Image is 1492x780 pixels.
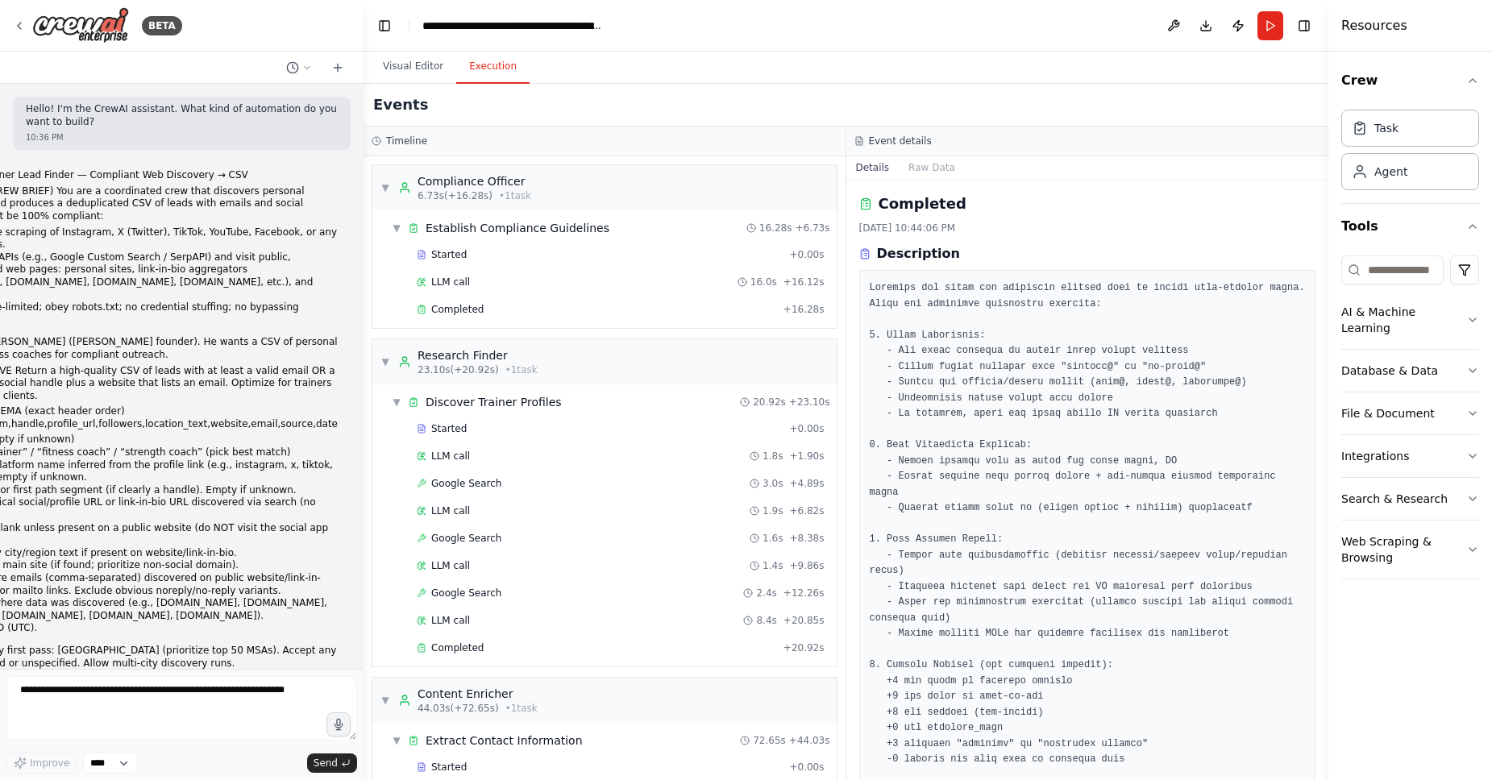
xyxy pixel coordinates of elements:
[1374,164,1407,180] div: Agent
[325,58,351,77] button: Start a new chat
[789,450,824,463] span: + 1.90s
[418,347,538,363] div: Research Finder
[1341,291,1479,349] button: AI & Machine Learning
[877,244,960,263] h3: Description
[418,686,538,702] div: Content Enricher
[869,135,932,147] h3: Event details
[32,7,129,44] img: Logo
[456,50,530,84] button: Execution
[373,93,428,116] h2: Events
[392,222,401,234] span: ▼
[431,532,501,545] span: Google Search
[759,222,792,234] span: 16.28s
[859,222,1316,234] div: [DATE] 10:44:06 PM
[431,641,484,654] span: Completed
[899,156,965,179] button: Raw Data
[879,193,966,215] h2: Completed
[753,734,786,747] span: 72.65s
[789,248,824,261] span: + 0.00s
[1374,120,1398,136] div: Task
[26,103,338,128] p: Hello! I'm the CrewAI assistant. What kind of automation do you want to build?
[431,559,470,572] span: LLM call
[1341,204,1479,249] button: Tools
[783,587,825,600] span: + 12.26s
[431,450,470,463] span: LLM call
[783,641,825,654] span: + 20.92s
[1341,392,1479,434] button: File & Document
[763,477,783,490] span: 3.0s
[6,753,77,774] button: Improve
[30,757,69,770] span: Improve
[373,15,396,37] button: Hide left sidebar
[380,181,390,194] span: ▼
[505,363,538,376] span: • 1 task
[789,422,824,435] span: + 0.00s
[763,559,783,572] span: 1.4s
[431,587,501,600] span: Google Search
[307,753,357,773] button: Send
[756,614,776,627] span: 8.4s
[750,276,777,288] span: 16.0s
[426,732,583,749] div: Extract Contact Information
[789,477,824,490] span: + 4.89s
[418,702,499,715] span: 44.03s (+72.65s)
[783,614,825,627] span: + 20.85s
[386,135,427,147] h3: Timeline
[431,614,470,627] span: LLM call
[392,734,401,747] span: ▼
[1341,435,1479,477] button: Integrations
[1341,103,1479,203] div: Crew
[418,363,499,376] span: 23.10s (+20.92s)
[380,355,390,368] span: ▼
[499,189,531,202] span: • 1 task
[846,156,900,179] button: Details
[1341,16,1407,35] h4: Resources
[26,131,338,143] div: 10:36 PM
[280,58,318,77] button: Switch to previous chat
[431,248,467,261] span: Started
[783,303,825,316] span: + 16.28s
[1341,58,1479,103] button: Crew
[789,734,830,747] span: + 44.03s
[418,189,492,202] span: 6.73s (+16.28s)
[370,50,456,84] button: Visual Editor
[763,532,783,545] span: 1.6s
[418,173,531,189] div: Compliance Officer
[431,303,484,316] span: Completed
[422,18,604,34] nav: breadcrumb
[431,276,470,288] span: LLM call
[505,702,538,715] span: • 1 task
[426,394,562,410] div: Discover Trainer Profiles
[1341,350,1479,392] button: Database & Data
[763,504,783,517] span: 1.9s
[1341,478,1479,520] button: Search & Research
[314,757,338,770] span: Send
[783,276,825,288] span: + 16.12s
[326,712,351,736] button: Click to speak your automation idea
[431,761,467,774] span: Started
[795,222,829,234] span: + 6.73s
[431,422,467,435] span: Started
[789,532,824,545] span: + 8.38s
[431,504,470,517] span: LLM call
[753,396,786,409] span: 20.92s
[142,16,182,35] div: BETA
[392,396,401,409] span: ▼
[1341,521,1479,579] button: Web Scraping & Browsing
[1293,15,1315,37] button: Hide right sidebar
[431,477,501,490] span: Google Search
[789,761,824,774] span: + 0.00s
[789,559,824,572] span: + 9.86s
[789,504,824,517] span: + 6.82s
[426,220,609,236] div: Establish Compliance Guidelines
[756,587,776,600] span: 2.4s
[380,694,390,707] span: ▼
[789,396,830,409] span: + 23.10s
[763,450,783,463] span: 1.8s
[1341,249,1479,592] div: Tools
